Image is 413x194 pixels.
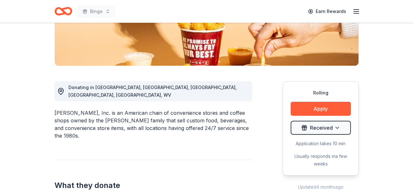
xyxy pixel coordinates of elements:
div: [PERSON_NAME], Inc. is an American chain of convenience stores and coffee shops owned by the [PER... [55,109,252,139]
div: Application takes 10 min [291,140,351,147]
button: Received [291,121,351,135]
button: Apply [291,102,351,116]
a: Earn Rewards [304,6,350,17]
span: Received [310,124,333,132]
div: Updated 4 months ago [283,183,359,191]
h2: What they donate [55,180,252,191]
a: Home [55,4,72,19]
div: Usually responds in a few weeks [291,152,351,168]
span: Bingo [90,8,103,15]
button: Bingo [77,5,115,18]
div: Rolling [291,89,351,97]
span: Donating in [GEOGRAPHIC_DATA], [GEOGRAPHIC_DATA], [GEOGRAPHIC_DATA], [GEOGRAPHIC_DATA], [GEOGRAPH... [68,85,237,98]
